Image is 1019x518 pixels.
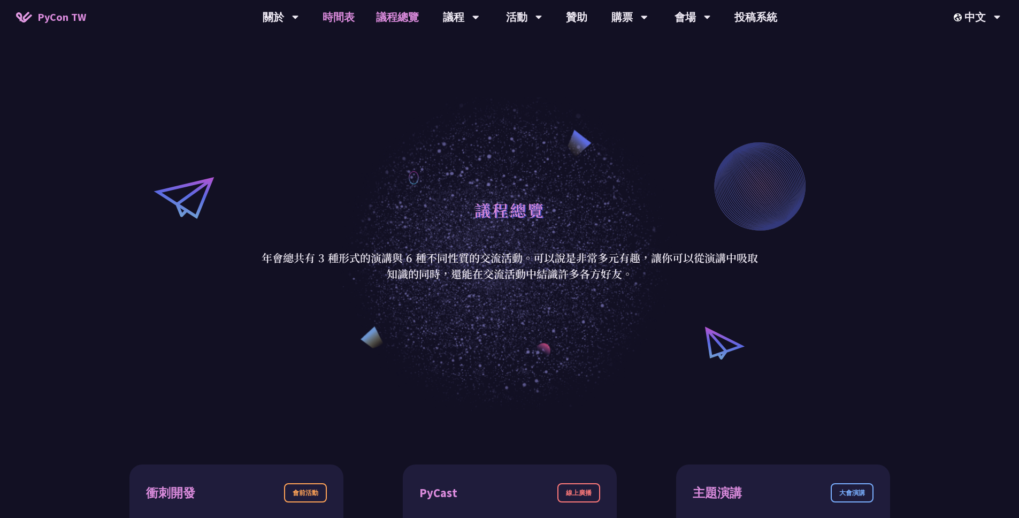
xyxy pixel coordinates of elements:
p: 年會總共有 3 種形式的演講與 6 種不同性質的交流活動。可以說是非常多元有趣，讓你可以從演講中吸取知識的同時，還能在交流活動中結識許多各方好友。 [261,250,758,282]
div: PyCast [419,484,457,502]
div: 線上廣播 [557,483,600,502]
a: PyCon TW [5,4,97,31]
div: 會前活動 [284,483,327,502]
span: PyCon TW [37,9,86,25]
div: 主題演講 [693,484,742,502]
h1: 議程總覽 [474,194,545,226]
div: 衝刺開發 [146,484,195,502]
div: 大會演講 [831,483,874,502]
img: Locale Icon [954,13,964,21]
img: Home icon of PyCon TW 2025 [16,12,32,22]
